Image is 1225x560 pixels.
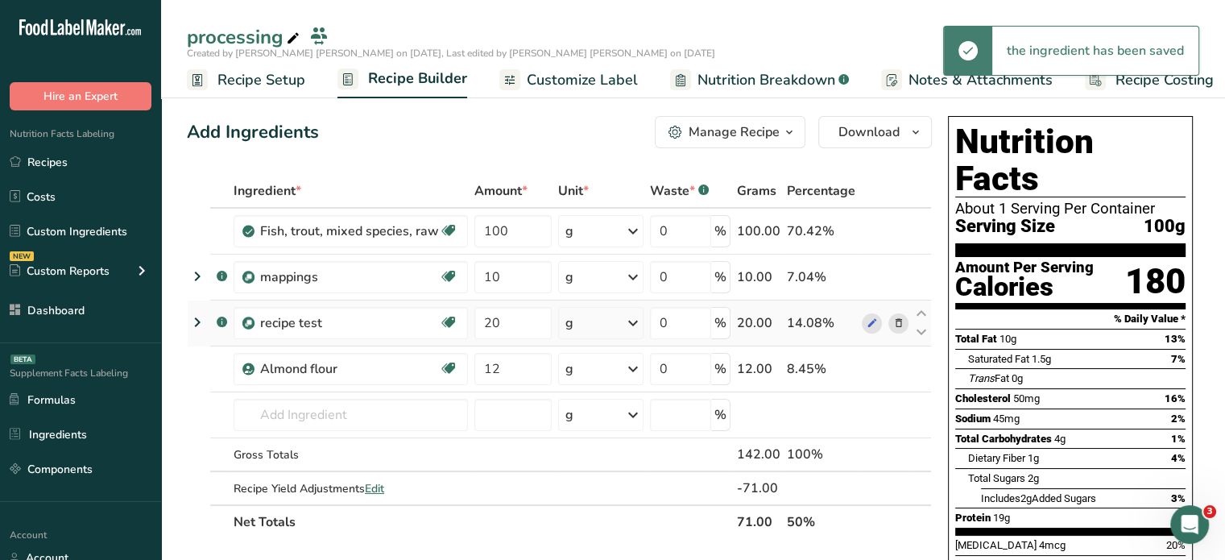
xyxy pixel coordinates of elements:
[881,62,1053,98] a: Notes & Attachments
[260,359,439,379] div: Almond flour
[689,122,780,142] div: Manage Recipe
[1165,333,1186,345] span: 13%
[1144,217,1186,237] span: 100g
[242,272,255,284] img: Sub Recipe
[10,263,110,280] div: Custom Reports
[1013,392,1040,404] span: 50mg
[242,317,255,330] img: Sub Recipe
[993,512,1010,524] span: 19g
[838,122,900,142] span: Download
[187,47,715,60] span: Created by [PERSON_NAME] [PERSON_NAME] on [DATE], Last edited by [PERSON_NAME] [PERSON_NAME] on [...
[955,539,1037,551] span: [MEDICAL_DATA]
[337,60,467,99] a: Recipe Builder
[1170,505,1209,544] iframe: Intercom live chat
[737,313,780,333] div: 20.00
[955,123,1186,197] h1: Nutrition Facts
[234,181,301,201] span: Ingredient
[234,446,468,463] div: Gross Totals
[968,353,1029,365] span: Saturated Fat
[734,504,784,538] th: 71.00
[234,399,468,431] input: Add Ingredient
[787,359,855,379] div: 8.45%
[1012,372,1023,384] span: 0g
[217,69,305,91] span: Recipe Setup
[1115,69,1214,91] span: Recipe Costing
[787,313,855,333] div: 14.08%
[968,452,1025,464] span: Dietary Fiber
[955,333,997,345] span: Total Fat
[968,472,1025,484] span: Total Sugars
[10,355,35,364] div: BETA
[1171,433,1186,445] span: 1%
[527,69,638,91] span: Customize Label
[787,445,855,464] div: 100%
[1203,505,1216,518] span: 3
[955,392,1011,404] span: Cholesterol
[955,512,991,524] span: Protein
[908,69,1053,91] span: Notes & Attachments
[565,359,573,379] div: g
[968,372,995,384] i: Trans
[650,181,709,201] div: Waste
[1028,472,1039,484] span: 2g
[10,82,151,110] button: Hire an Expert
[787,181,855,201] span: Percentage
[1171,492,1186,504] span: 3%
[1171,353,1186,365] span: 7%
[474,181,528,201] span: Amount
[368,68,467,89] span: Recipe Builder
[1165,392,1186,404] span: 16%
[1125,260,1186,303] div: 180
[968,372,1009,384] span: Fat
[260,268,439,287] div: mappings
[697,69,835,91] span: Nutrition Breakdown
[737,181,776,201] span: Grams
[1032,353,1051,365] span: 1.5g
[993,413,1020,425] span: 45mg
[737,268,780,287] div: 10.00
[499,62,638,98] a: Customize Label
[955,433,1052,445] span: Total Carbohydrates
[818,116,932,148] button: Download
[787,268,855,287] div: 7.04%
[655,116,805,148] button: Manage Recipe
[955,309,1186,329] section: % Daily Value *
[1054,433,1066,445] span: 4g
[10,251,34,261] div: NEW
[187,23,303,52] div: processing
[187,62,305,98] a: Recipe Setup
[565,222,573,241] div: g
[1028,452,1039,464] span: 1g
[260,222,439,241] div: Fish, trout, mixed species, raw
[230,504,734,538] th: Net Totals
[670,62,849,98] a: Nutrition Breakdown
[1020,492,1032,504] span: 2g
[1039,539,1066,551] span: 4mcg
[992,27,1198,75] div: the ingredient has been saved
[1171,452,1186,464] span: 4%
[260,313,439,333] div: recipe test
[558,181,589,201] span: Unit
[955,413,991,425] span: Sodium
[955,276,1094,299] div: Calories
[565,313,573,333] div: g
[955,201,1186,217] div: About 1 Serving Per Container
[737,445,780,464] div: 142.00
[1166,539,1186,551] span: 20%
[1085,62,1214,98] a: Recipe Costing
[955,217,1055,237] span: Serving Size
[565,405,573,425] div: g
[784,504,859,538] th: 50%
[955,260,1094,276] div: Amount Per Serving
[234,480,468,497] div: Recipe Yield Adjustments
[1171,413,1186,425] span: 2%
[365,481,384,496] span: Edit
[787,222,855,241] div: 70.42%
[999,333,1016,345] span: 10g
[737,359,780,379] div: 12.00
[187,119,319,146] div: Add Ingredients
[737,222,780,241] div: 100.00
[737,479,780,498] div: -71.00
[565,268,573,287] div: g
[981,492,1096,504] span: Includes Added Sugars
